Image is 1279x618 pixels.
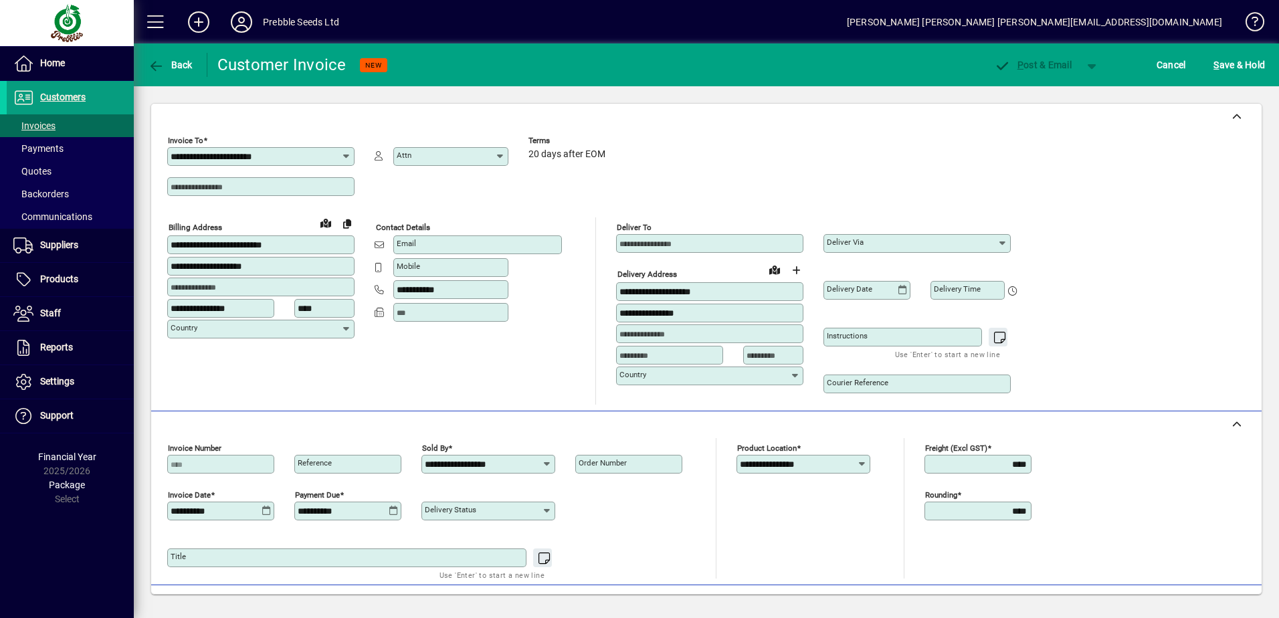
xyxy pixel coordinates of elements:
[13,189,69,199] span: Backorders
[7,297,134,330] a: Staff
[439,567,545,583] mat-hint: Use 'Enter' to start a new line
[895,346,1000,362] mat-hint: Use 'Enter' to start a new line
[144,53,196,77] button: Back
[925,443,987,453] mat-label: Freight (excl GST)
[7,160,134,183] a: Quotes
[263,11,339,33] div: Prebble Seeds Ltd
[171,323,197,332] mat-label: Country
[13,211,92,222] span: Communications
[40,376,74,387] span: Settings
[1236,3,1262,46] a: Knowledge Base
[38,451,96,462] span: Financial Year
[619,370,646,379] mat-label: Country
[528,136,609,145] span: Terms
[397,262,420,271] mat-label: Mobile
[1017,60,1023,70] span: P
[7,183,134,205] a: Backorders
[827,331,868,340] mat-label: Instructions
[1210,53,1268,77] button: Save & Hold
[315,212,336,233] a: View on map
[40,308,61,318] span: Staff
[7,365,134,399] a: Settings
[40,342,73,352] span: Reports
[336,213,358,234] button: Copy to Delivery address
[1213,54,1265,76] span: ave & Hold
[802,593,870,615] span: Product History
[220,10,263,34] button: Profile
[737,443,797,453] mat-label: Product location
[168,136,203,145] mat-label: Invoice To
[40,239,78,250] span: Suppliers
[7,399,134,433] a: Support
[168,443,221,453] mat-label: Invoice number
[13,120,56,131] span: Invoices
[425,505,476,514] mat-label: Delivery status
[934,284,981,294] mat-label: Delivery time
[1213,60,1219,70] span: S
[827,378,888,387] mat-label: Courier Reference
[177,10,220,34] button: Add
[148,60,193,70] span: Back
[925,490,957,500] mat-label: Rounding
[1153,53,1189,77] button: Cancel
[579,458,627,468] mat-label: Order number
[1164,592,1232,616] button: Product
[134,53,207,77] app-page-header-button: Back
[1157,54,1186,76] span: Cancel
[987,53,1078,77] button: Post & Email
[994,60,1072,70] span: ost & Email
[7,331,134,365] a: Reports
[7,263,134,296] a: Products
[7,47,134,80] a: Home
[397,239,416,248] mat-label: Email
[365,61,382,70] span: NEW
[49,480,85,490] span: Package
[422,443,448,453] mat-label: Sold by
[13,143,64,154] span: Payments
[40,410,74,421] span: Support
[827,284,872,294] mat-label: Delivery date
[168,490,211,500] mat-label: Invoice date
[298,458,332,468] mat-label: Reference
[1171,593,1225,615] span: Product
[847,11,1222,33] div: [PERSON_NAME] [PERSON_NAME] [PERSON_NAME][EMAIL_ADDRESS][DOMAIN_NAME]
[7,205,134,228] a: Communications
[7,114,134,137] a: Invoices
[217,54,347,76] div: Customer Invoice
[40,92,86,102] span: Customers
[295,490,340,500] mat-label: Payment due
[7,229,134,262] a: Suppliers
[397,150,411,160] mat-label: Attn
[617,223,652,232] mat-label: Deliver To
[827,237,864,247] mat-label: Deliver via
[797,592,876,616] button: Product History
[40,274,78,284] span: Products
[40,58,65,68] span: Home
[528,149,605,160] span: 20 days after EOM
[7,137,134,160] a: Payments
[13,166,52,177] span: Quotes
[764,259,785,280] a: View on map
[171,552,186,561] mat-label: Title
[785,260,807,281] button: Choose address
